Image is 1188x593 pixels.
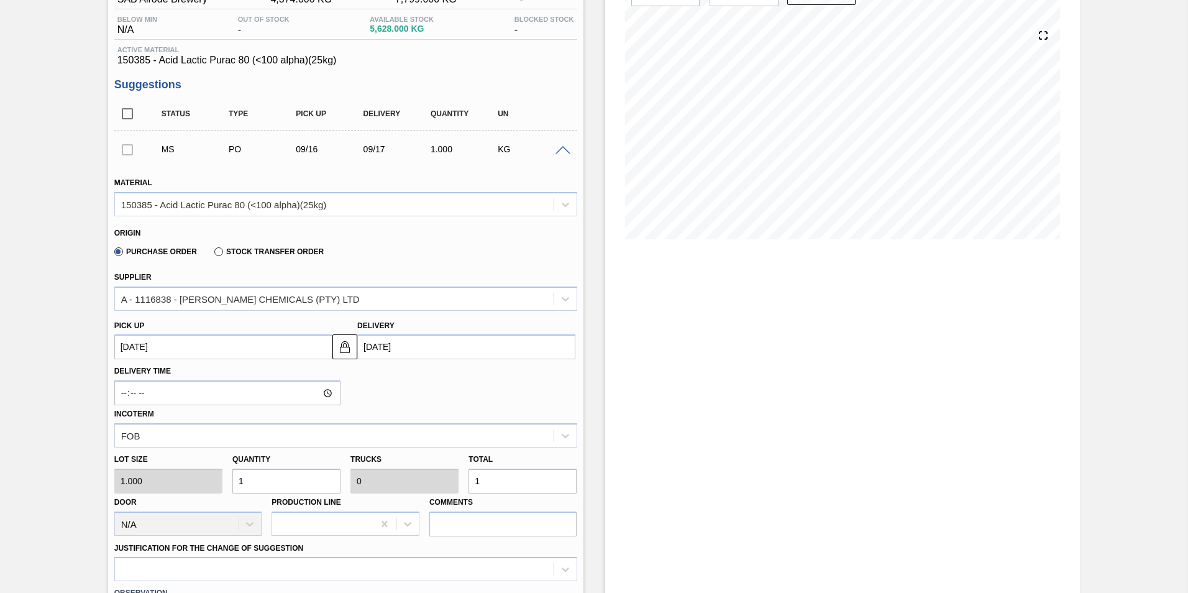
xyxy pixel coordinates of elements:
div: FOB [121,430,140,441]
span: Available Stock [370,16,434,23]
div: Status [158,109,234,118]
div: 09/17/2025 [360,144,436,154]
label: Stock Transfer Order [214,247,324,256]
div: Type [226,109,301,118]
span: Out Of Stock [238,16,290,23]
span: 150385 - Acid Lactic Purac 80 (<100 alpha)(25kg) [117,55,574,66]
input: mm/dd/yyyy [114,334,332,359]
label: Material [114,178,152,187]
label: Origin [114,229,141,237]
label: Trucks [350,455,382,464]
div: 1.000 [427,144,503,154]
div: KG [495,144,570,154]
div: Manual Suggestion [158,144,234,154]
div: Pick up [293,109,368,118]
img: locked [337,339,352,354]
label: Delivery Time [114,362,340,380]
span: Below Min [117,16,157,23]
h3: Suggestions [114,78,577,91]
label: Total [468,455,493,464]
label: Purchase Order [114,247,197,256]
span: 5,628.000 KG [370,24,434,34]
label: Production Line [272,498,340,507]
div: N/A [114,16,160,35]
div: 150385 - Acid Lactic Purac 80 (<100 alpha)(25kg) [121,199,327,209]
input: mm/dd/yyyy [357,334,575,359]
label: Pick up [114,321,145,330]
div: Delivery [360,109,436,118]
label: Door [114,498,137,507]
label: Delivery [357,321,395,330]
button: locked [332,334,357,359]
span: Active Material [117,46,574,53]
div: UN [495,109,570,118]
div: Purchase order [226,144,301,154]
label: Lot size [114,451,222,469]
span: Blocked Stock [514,16,574,23]
label: Comments [429,494,577,512]
label: Justification for the Change of Suggestion [114,544,303,553]
label: Quantity [232,455,270,464]
div: Quantity [427,109,503,118]
label: Supplier [114,273,152,282]
div: - [511,16,577,35]
div: - [235,16,293,35]
label: Incoterm [114,410,154,418]
div: A - 1116838 - [PERSON_NAME] CHEMICALS (PTY) LTD [121,293,360,304]
div: 09/16/2025 [293,144,368,154]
